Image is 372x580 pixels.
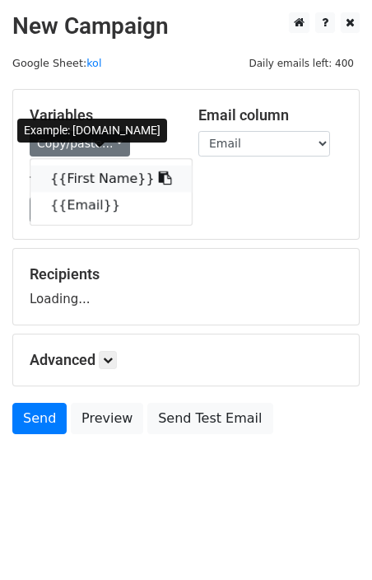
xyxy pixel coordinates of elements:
[30,166,192,192] a: {{First Name}}
[147,403,272,434] a: Send Test Email
[30,192,192,218] a: {{Email}}
[12,12,360,40] h2: New Campaign
[71,403,143,434] a: Preview
[198,106,342,124] h5: Email column
[86,57,101,69] a: kol
[30,351,342,369] h5: Advanced
[30,265,342,283] h5: Recipients
[12,403,67,434] a: Send
[12,57,101,69] small: Google Sheet:
[243,57,360,69] a: Daily emails left: 400
[30,265,342,308] div: Loading...
[17,119,167,143] div: Example: [DOMAIN_NAME]
[243,54,360,72] span: Daily emails left: 400
[30,106,174,124] h5: Variables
